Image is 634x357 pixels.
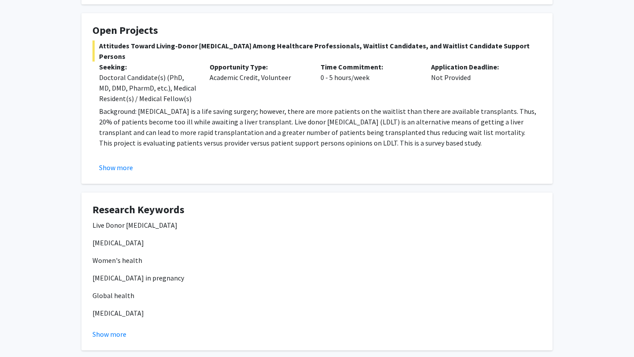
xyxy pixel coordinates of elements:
[7,317,37,350] iframe: Chat
[92,308,542,318] p: [MEDICAL_DATA]
[92,40,542,62] span: Attitudes Toward Living-Donor [MEDICAL_DATA] Among Healthcare Professionals, Waitlist Candidates,...
[92,273,542,283] p: [MEDICAL_DATA] in pregnancy
[99,162,133,173] button: Show more
[92,204,542,216] h4: Research Keywords
[314,62,424,104] div: 0 - 5 hours/week
[92,255,542,266] p: Women's health
[321,62,418,72] p: Time Commitment:
[99,62,196,72] p: Seeking:
[92,290,542,301] p: Global health
[92,237,542,248] p: [MEDICAL_DATA]
[92,220,542,230] p: Live Donor [MEDICAL_DATA]
[99,72,196,104] div: Doctoral Candidate(s) (PhD, MD, DMD, PharmD, etc.), Medical Resident(s) / Medical Fellow(s)
[210,62,307,72] p: Opportunity Type:
[99,106,542,138] p: Background: [MEDICAL_DATA] is a life saving surgery; however, there are more patients on the wait...
[424,62,535,104] div: Not Provided
[203,62,313,104] div: Academic Credit, Volunteer
[99,138,542,148] p: This project is evaluating patients versus provider versus patient support persons opinions on LD...
[92,24,542,37] h4: Open Projects
[431,62,528,72] p: Application Deadline:
[92,329,126,339] button: Show more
